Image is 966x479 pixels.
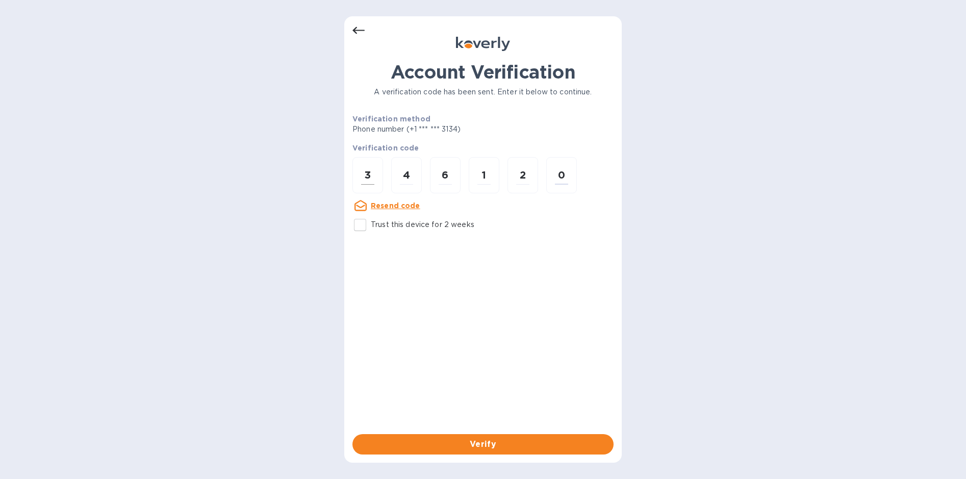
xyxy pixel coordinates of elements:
button: Verify [352,434,614,455]
u: Resend code [371,201,420,210]
p: Phone number (+1 *** *** 3134) [352,124,539,135]
p: Trust this device for 2 weeks [371,219,474,230]
p: Verification code [352,143,614,153]
h1: Account Verification [352,61,614,83]
p: A verification code has been sent. Enter it below to continue. [352,87,614,97]
b: Verification method [352,115,430,123]
span: Verify [361,438,605,450]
